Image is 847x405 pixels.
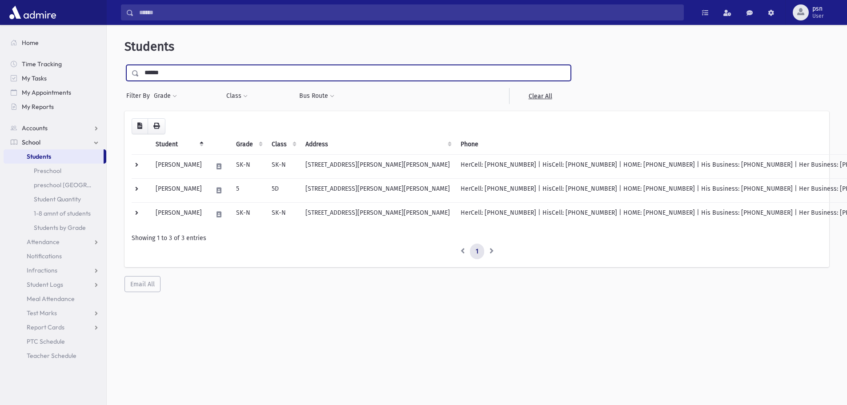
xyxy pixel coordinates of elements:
button: Grade [153,88,177,104]
span: Filter By [126,91,153,100]
a: Student Logs [4,277,106,292]
th: Class: activate to sort column ascending [266,134,300,155]
td: SK-N [266,154,300,178]
a: 1 [470,244,484,260]
a: Student Quantity [4,192,106,206]
td: [PERSON_NAME] [150,178,207,202]
button: Email All [124,276,161,292]
span: Attendance [27,238,60,246]
button: Class [226,88,248,104]
td: 5 [231,178,266,202]
a: School [4,135,106,149]
a: Time Tracking [4,57,106,71]
span: Home [22,39,39,47]
a: My Reports [4,100,106,114]
a: Notifications [4,249,106,263]
button: Bus Route [299,88,335,104]
span: Report Cards [27,323,64,331]
a: Clear All [509,88,571,104]
a: Students [4,149,104,164]
a: Report Cards [4,320,106,334]
span: School [22,138,40,146]
button: Print [148,118,165,134]
td: [STREET_ADDRESS][PERSON_NAME][PERSON_NAME] [300,178,455,202]
span: Meal Attendance [27,295,75,303]
span: psn [812,5,824,12]
span: My Tasks [22,74,47,82]
th: Address: activate to sort column ascending [300,134,455,155]
a: My Tasks [4,71,106,85]
a: Teacher Schedule [4,349,106,363]
a: Infractions [4,263,106,277]
a: 1-8 amnt of students [4,206,106,221]
a: Preschool [4,164,106,178]
td: SK-N [231,154,266,178]
span: Teacher Schedule [27,352,76,360]
a: Home [4,36,106,50]
span: Students [27,152,51,160]
span: My Appointments [22,88,71,96]
button: CSV [132,118,148,134]
span: Infractions [27,266,57,274]
input: Search [134,4,683,20]
td: [PERSON_NAME] [150,154,207,178]
th: Student: activate to sort column descending [150,134,207,155]
span: Test Marks [27,309,57,317]
a: My Appointments [4,85,106,100]
td: [STREET_ADDRESS][PERSON_NAME][PERSON_NAME] [300,154,455,178]
span: Accounts [22,124,48,132]
span: Time Tracking [22,60,62,68]
a: Meal Attendance [4,292,106,306]
a: preschool [GEOGRAPHIC_DATA] [4,178,106,192]
span: My Reports [22,103,54,111]
td: SK-N [266,202,300,226]
span: Student Logs [27,281,63,289]
a: PTC Schedule [4,334,106,349]
a: Students by Grade [4,221,106,235]
span: User [812,12,824,20]
a: Test Marks [4,306,106,320]
span: PTC Schedule [27,337,65,345]
td: SK-N [231,202,266,226]
td: [STREET_ADDRESS][PERSON_NAME][PERSON_NAME] [300,202,455,226]
span: Students [124,39,174,54]
img: AdmirePro [7,4,58,21]
span: Notifications [27,252,62,260]
td: [PERSON_NAME] [150,202,207,226]
th: Grade: activate to sort column ascending [231,134,266,155]
a: Accounts [4,121,106,135]
a: Attendance [4,235,106,249]
div: Showing 1 to 3 of 3 entries [132,233,822,243]
td: 5D [266,178,300,202]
